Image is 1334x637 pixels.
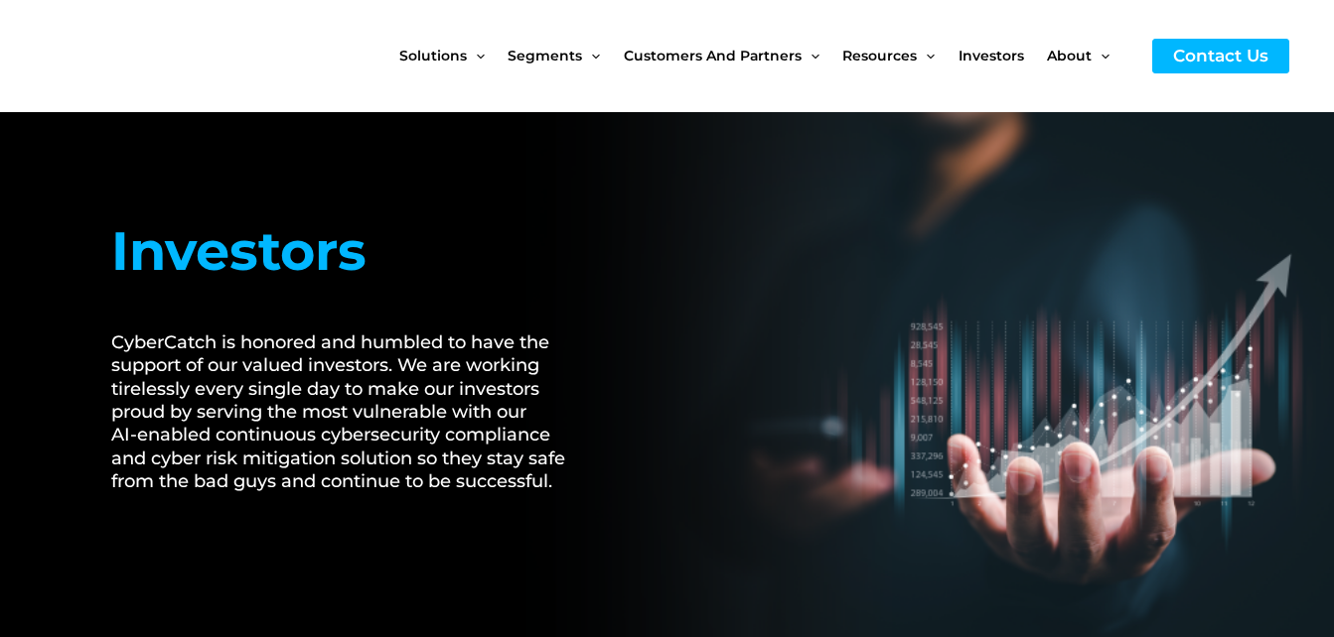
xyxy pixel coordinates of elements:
h1: Investors [111,211,589,292]
span: Menu Toggle [1092,14,1110,97]
span: Resources [842,14,917,97]
img: CyberCatch [35,15,273,97]
span: Solutions [399,14,467,97]
nav: Site Navigation: New Main Menu [399,14,1132,97]
span: Segments [508,14,582,97]
span: Menu Toggle [467,14,485,97]
span: Menu Toggle [917,14,935,97]
span: Menu Toggle [802,14,819,97]
span: About [1047,14,1092,97]
span: Menu Toggle [582,14,600,97]
span: Investors [959,14,1024,97]
a: Investors [959,14,1047,97]
span: Customers and Partners [624,14,802,97]
h2: CyberCatch is honored and humbled to have the support of our valued investors. We are working tir... [111,331,589,494]
a: Contact Us [1152,39,1289,73]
